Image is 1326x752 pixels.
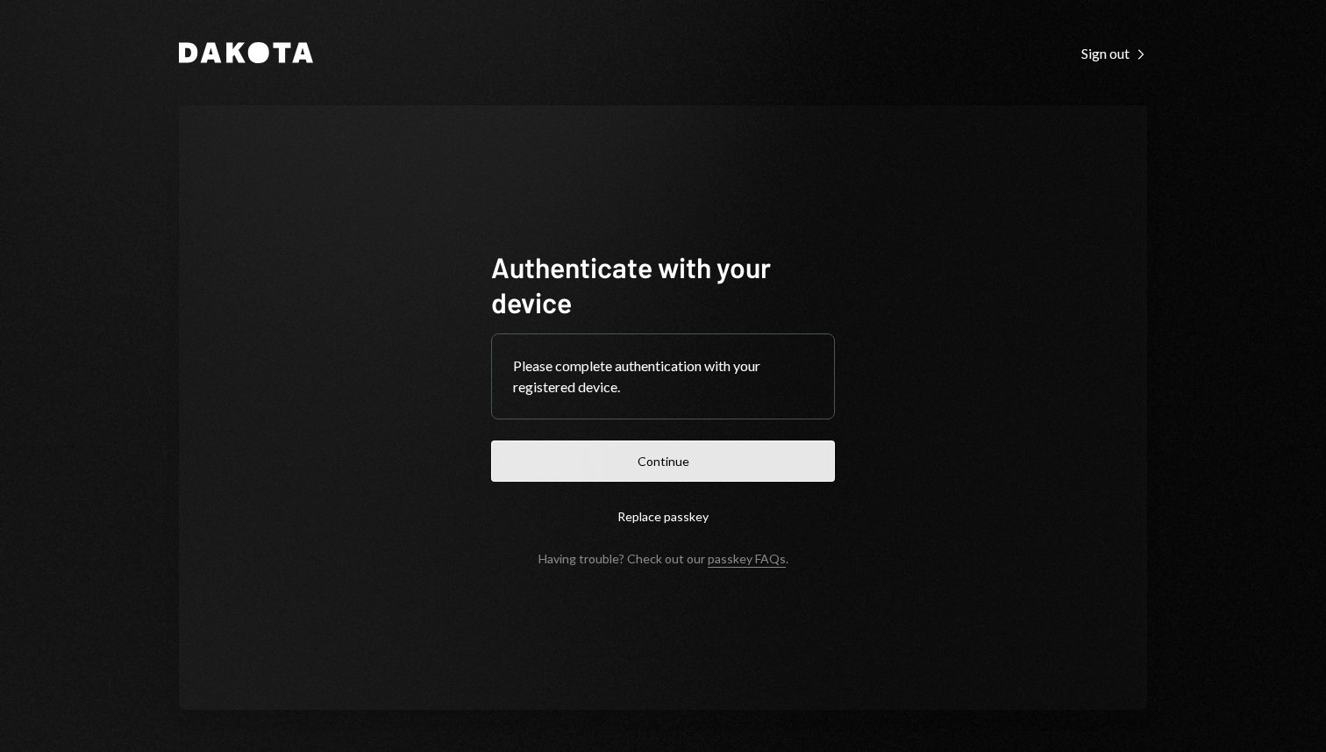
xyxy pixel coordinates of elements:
[538,551,788,566] div: Having trouble? Check out our .
[513,355,813,397] div: Please complete authentication with your registered device.
[491,440,835,482] button: Continue
[1081,45,1147,62] div: Sign out
[491,249,835,319] h1: Authenticate with your device
[708,551,786,568] a: passkey FAQs
[1081,43,1147,62] a: Sign out
[491,496,835,537] button: Replace passkey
